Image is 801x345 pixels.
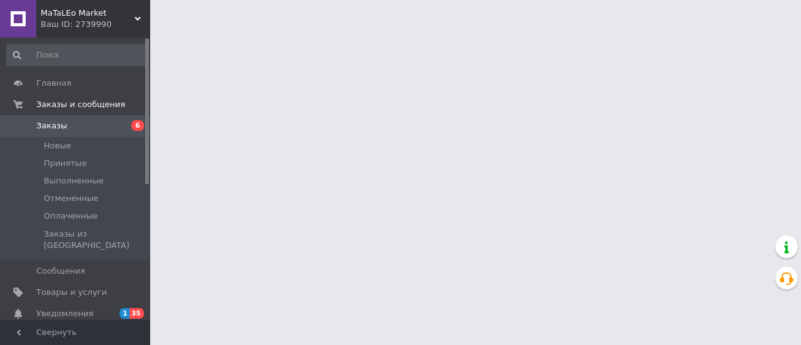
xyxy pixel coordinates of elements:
span: Уведомления [36,308,93,319]
span: Главная [36,78,71,89]
span: Оплаченные [44,210,98,222]
span: Сообщения [36,265,85,277]
span: Выполненные [44,175,104,187]
span: MaTaLEo Market [41,8,135,19]
span: Заказы из [GEOGRAPHIC_DATA] [44,229,146,251]
span: Товары и услуги [36,287,107,298]
span: Заказы [36,120,67,131]
div: Ваш ID: 2739990 [41,19,150,30]
span: Принятые [44,158,87,169]
span: Отмененные [44,193,98,204]
span: Заказы и сообщения [36,99,125,110]
span: 1 [120,308,130,319]
input: Поиск [6,44,148,66]
span: Новые [44,140,71,152]
span: 35 [130,308,144,319]
span: 6 [131,120,144,131]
